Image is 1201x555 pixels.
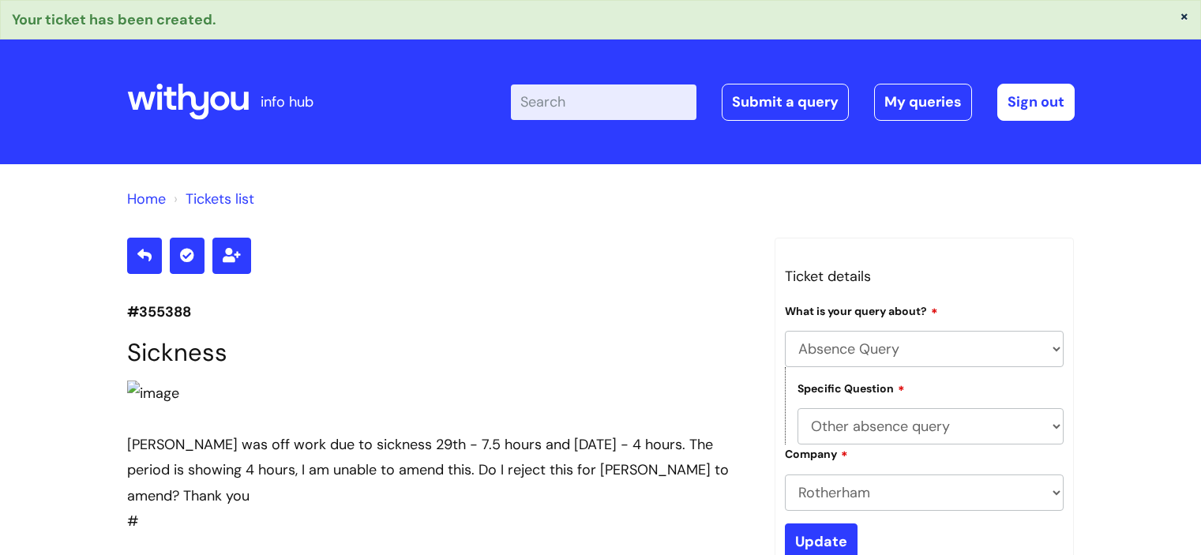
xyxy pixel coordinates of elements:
[785,445,848,461] label: Company
[511,84,696,119] input: Search
[170,186,254,212] li: Tickets list
[722,84,849,120] a: Submit a query
[127,189,166,208] a: Home
[874,84,972,120] a: My queries
[127,380,751,534] div: #
[1180,9,1189,23] button: ×
[127,338,751,367] h1: Sickness
[785,302,938,318] label: What is your query about?
[785,264,1064,289] h3: Ticket details
[127,432,751,508] div: [PERSON_NAME] was off work due to sickness 29th - 7.5 hours and [DATE] - 4 hours. The period is s...
[127,299,751,324] p: #355388
[261,89,313,114] p: info hub
[798,380,905,396] label: Specific Question
[997,84,1075,120] a: Sign out
[186,189,254,208] a: Tickets list
[127,381,179,406] img: image
[511,84,1075,120] div: | -
[127,186,166,212] li: Solution home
